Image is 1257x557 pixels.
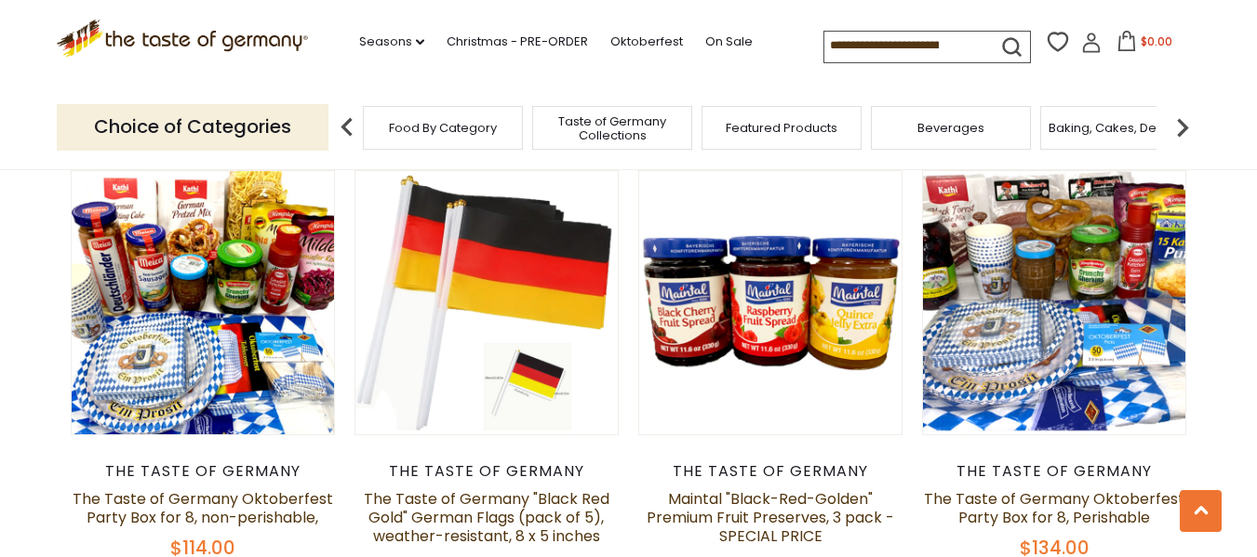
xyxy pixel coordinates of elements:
[638,462,903,481] div: The Taste of Germany
[72,171,335,434] img: The Taste of Germany Oktoberfest Party Box for 8, non-perishable,
[726,121,837,135] a: Featured Products
[647,488,894,547] a: Maintal "Black-Red-Golden" Premium Fruit Preserves, 3 pack - SPECIAL PRICE
[705,32,753,52] a: On Sale
[73,488,333,528] a: The Taste of Germany Oktoberfest Party Box for 8, non-perishable,
[924,488,1184,528] a: The Taste of Germany Oktoberfest Party Box for 8, Perishable
[328,109,366,146] img: previous arrow
[923,171,1186,434] img: The Taste of Germany Oktoberfest Party Box for 8, Perishable
[447,32,588,52] a: Christmas - PRE-ORDER
[917,121,984,135] a: Beverages
[922,462,1187,481] div: The Taste of Germany
[1141,33,1172,49] span: $0.00
[1049,121,1193,135] a: Baking, Cakes, Desserts
[1105,31,1184,59] button: $0.00
[57,104,328,150] p: Choice of Categories
[359,32,424,52] a: Seasons
[364,488,609,547] a: The Taste of Germany "Black Red Gold" German Flags (pack of 5), weather-resistant, 8 x 5 inches
[354,462,620,481] div: The Taste of Germany
[538,114,687,142] a: Taste of Germany Collections
[639,171,903,434] img: Maintal "Black-Red-Golden" Premium Fruit Preserves, 3 pack - SPECIAL PRICE
[389,121,497,135] a: Food By Category
[1164,109,1201,146] img: next arrow
[610,32,683,52] a: Oktoberfest
[355,171,619,434] img: The Taste of Germany "Black Red Gold" German Flags (pack of 5), weather-resistant, 8 x 5 inches
[71,462,336,481] div: The Taste of Germany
